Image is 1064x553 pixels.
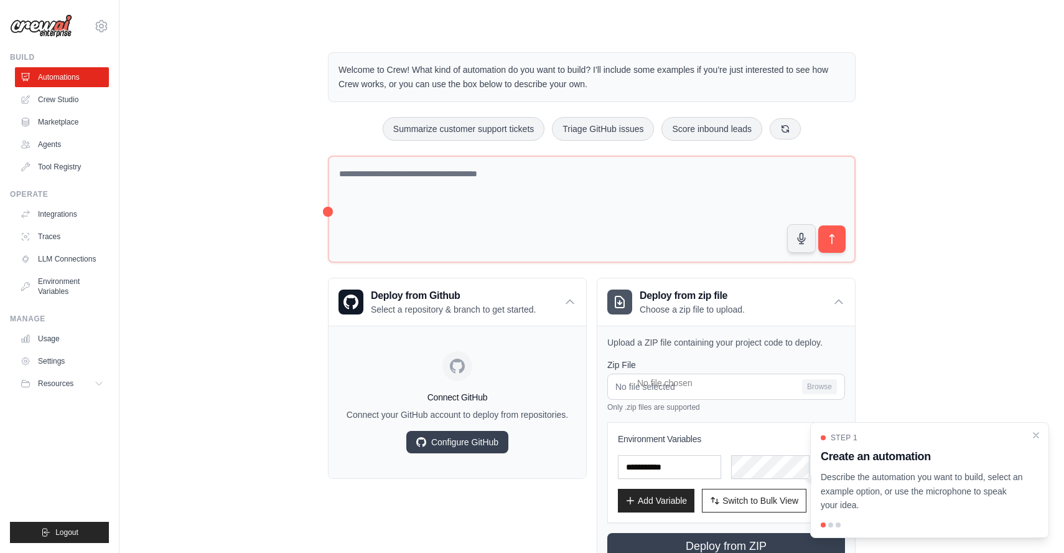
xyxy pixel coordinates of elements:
[618,489,694,513] button: Add Variable
[338,391,576,404] h4: Connect GitHub
[607,336,845,349] p: Upload a ZIP file containing your project code to deploy.
[338,409,576,421] p: Connect your GitHub account to deploy from repositories.
[821,470,1024,513] p: Describe the automation you want to build, select an example option, or use the microphone to spe...
[722,494,798,507] span: Switch to Bulk View
[15,67,109,87] a: Automations
[10,14,72,38] img: Logo
[10,52,109,62] div: Build
[15,374,109,394] button: Resources
[640,303,745,316] p: Choose a zip file to upload.
[15,249,109,269] a: LLM Connections
[552,117,654,141] button: Triage GitHub issues
[10,189,109,199] div: Operate
[15,204,109,224] a: Integrations
[338,63,845,92] p: Welcome to Crew! What kind of automation do you want to build? I'll include some examples if you'...
[15,227,109,247] a: Traces
[15,135,109,154] a: Agents
[1002,493,1064,553] iframe: Chat Widget
[10,522,109,543] button: Logout
[831,433,857,443] span: Step 1
[15,329,109,349] a: Usage
[15,351,109,371] a: Settings
[15,272,109,301] a: Environment Variables
[406,431,508,453] a: Configure GitHub
[640,288,745,303] h3: Deploy from zip file
[661,117,762,141] button: Score inbound leads
[15,112,109,132] a: Marketplace
[607,374,845,400] input: No file selected Browse
[383,117,544,141] button: Summarize customer support tickets
[371,303,536,316] p: Select a repository & branch to get started.
[38,379,73,389] span: Resources
[618,433,834,445] h3: Environment Variables
[15,90,109,110] a: Crew Studio
[55,527,78,537] span: Logout
[15,157,109,177] a: Tool Registry
[371,288,536,303] h3: Deploy from Github
[821,448,1024,465] h3: Create an automation
[702,489,806,513] button: Switch to Bulk View
[607,402,845,412] p: Only .zip files are supported
[607,359,845,371] label: Zip File
[1031,430,1041,440] button: Close walkthrough
[10,314,109,324] div: Manage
